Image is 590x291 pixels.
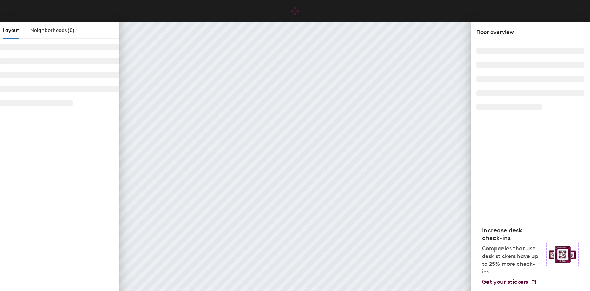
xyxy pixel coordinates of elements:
[3,27,19,33] span: Layout
[30,27,74,33] span: Neighborhoods (0)
[482,226,542,242] h4: Increase desk check-ins
[482,278,528,285] span: Get your stickers
[482,245,542,276] p: Companies that use desk stickers have up to 25% more check-ins.
[476,28,584,37] div: Floor overview
[546,243,579,266] img: Sticker logo
[482,278,537,285] a: Get your stickers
